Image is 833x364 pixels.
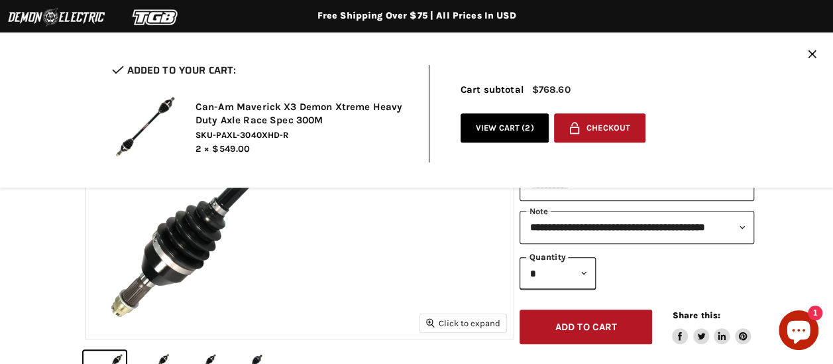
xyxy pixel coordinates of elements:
[775,310,822,353] inbox-online-store-chat: Shopify online store chat
[212,143,250,154] span: $549.00
[195,129,409,141] span: SKU-PAXL-3040XHD-R
[195,101,409,127] h2: Can-Am Maverick X3 Demon Xtreme Heavy Duty Axle Race Spec 300M
[555,321,618,333] span: Add to cart
[195,143,209,154] span: 2 ×
[672,310,720,320] span: Share this:
[520,310,652,345] button: Add to cart
[525,123,530,133] span: 2
[808,50,816,61] button: Close
[112,65,409,76] h2: Added to your cart:
[461,113,549,143] a: View cart (2)
[520,211,753,243] select: keys
[554,113,645,143] button: Checkout
[106,5,205,30] img: TGB Logo 2
[461,84,524,95] span: Cart subtotal
[549,113,645,148] form: cart checkout
[112,93,178,160] img: Can-Am Maverick X3 Demon Xtreme Heavy Duty Axle Race Spec 300M
[586,123,630,133] span: Checkout
[672,310,751,345] aside: Share this:
[520,257,596,290] select: Quantity
[426,318,500,328] span: Click to expand
[531,84,570,95] span: $768.60
[420,314,506,332] button: Click to expand
[7,5,106,30] img: Demon Electric Logo 2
